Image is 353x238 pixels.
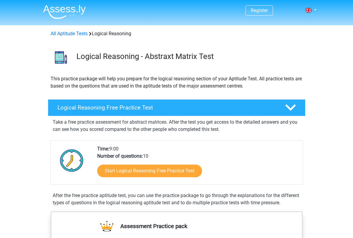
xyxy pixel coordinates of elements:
[97,165,202,177] a: Start Logical Reasoning Free Practice Test
[51,31,88,36] a: All Aptitude Tests
[48,45,74,70] img: logical reasoning
[97,146,109,152] b: Time:
[97,153,143,159] b: Number of questions:
[93,145,302,184] div: 9:00 10
[43,5,86,19] img: Assessly
[48,30,305,37] div: Logical Reasoning
[251,8,268,13] a: Register
[50,192,303,206] div: After the free practice aptitude test, you can use the practice package to go through the explana...
[57,104,275,111] h4: Logical Reasoning Free Practice Test
[45,99,308,116] a: Logical Reasoning Free Practice Test
[57,145,87,175] img: Clock
[53,119,301,133] p: Take a free practice assessment for abstract matrices. After the test you get access to the detai...
[76,52,301,61] h3: Logical Reasoning - Abstraxt Matrix Test
[51,75,303,90] p: This practice package will help you prepare for the logical reasoning section of your Aptitude Te...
